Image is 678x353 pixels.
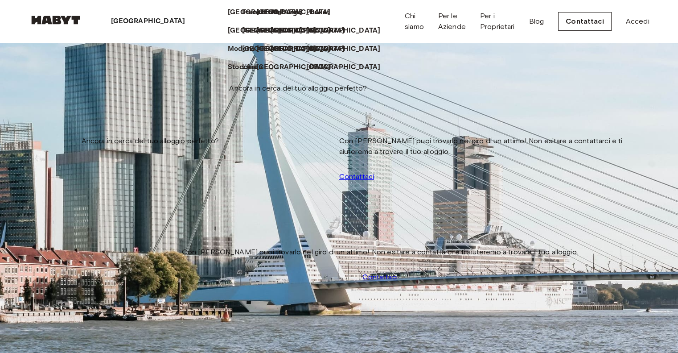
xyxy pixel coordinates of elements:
[405,11,424,32] a: Chi siamo
[228,7,302,18] p: [GEOGRAPHIC_DATA]
[306,25,380,36] p: [GEOGRAPHIC_DATA]
[228,62,263,73] p: Stoccarda
[228,44,264,54] a: Modena
[256,7,340,18] a: [GEOGRAPHIC_DATA]
[256,62,331,73] p: [GEOGRAPHIC_DATA]
[182,247,578,257] span: Con [PERSON_NAME] puoi trovarlo nel giro di un attimo! Non esitare a contattarci e ti aiuteremo a...
[29,16,82,25] img: Habyt
[256,62,340,73] a: [GEOGRAPHIC_DATA]
[306,7,329,18] p: Phuket
[271,25,345,36] p: [GEOGRAPHIC_DATA]
[256,44,340,54] a: [GEOGRAPHIC_DATA]
[228,25,302,36] p: [GEOGRAPHIC_DATA]
[242,7,291,18] a: Francoforte
[626,16,649,27] a: Accedi
[306,44,389,54] a: [GEOGRAPHIC_DATA]
[256,25,331,36] p: [GEOGRAPHIC_DATA]
[242,25,325,36] a: [GEOGRAPHIC_DATA]
[438,11,466,32] a: Per le Aziende
[242,62,266,73] a: L'Aia
[271,7,311,18] a: Amburgo
[228,44,255,54] p: Modena
[228,7,311,18] a: [GEOGRAPHIC_DATA]
[306,25,389,36] a: [GEOGRAPHIC_DATA]
[480,11,515,32] a: Per i Proprietari
[558,12,612,31] a: Contattaci
[242,44,325,54] a: [GEOGRAPHIC_DATA]
[242,44,316,54] p: [GEOGRAPHIC_DATA]
[362,272,398,282] a: Contattaci
[306,7,338,18] a: Phuket
[306,62,389,73] a: [GEOGRAPHIC_DATA]
[271,44,345,54] p: [GEOGRAPHIC_DATA]
[256,44,331,54] p: [GEOGRAPHIC_DATA]
[271,7,302,18] p: Amburgo
[306,62,380,73] p: [GEOGRAPHIC_DATA]
[242,25,316,36] p: [GEOGRAPHIC_DATA]
[306,44,380,54] p: [GEOGRAPHIC_DATA]
[256,25,340,36] a: [GEOGRAPHIC_DATA]
[228,25,311,36] a: [GEOGRAPHIC_DATA]
[111,16,185,27] p: [GEOGRAPHIC_DATA]
[271,44,354,54] a: [GEOGRAPHIC_DATA]
[529,16,544,27] a: Blog
[256,7,331,18] p: [GEOGRAPHIC_DATA]
[271,25,354,36] a: [GEOGRAPHIC_DATA]
[228,62,271,73] a: Stoccarda
[242,62,257,73] p: L'Aia
[242,7,282,18] p: Francoforte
